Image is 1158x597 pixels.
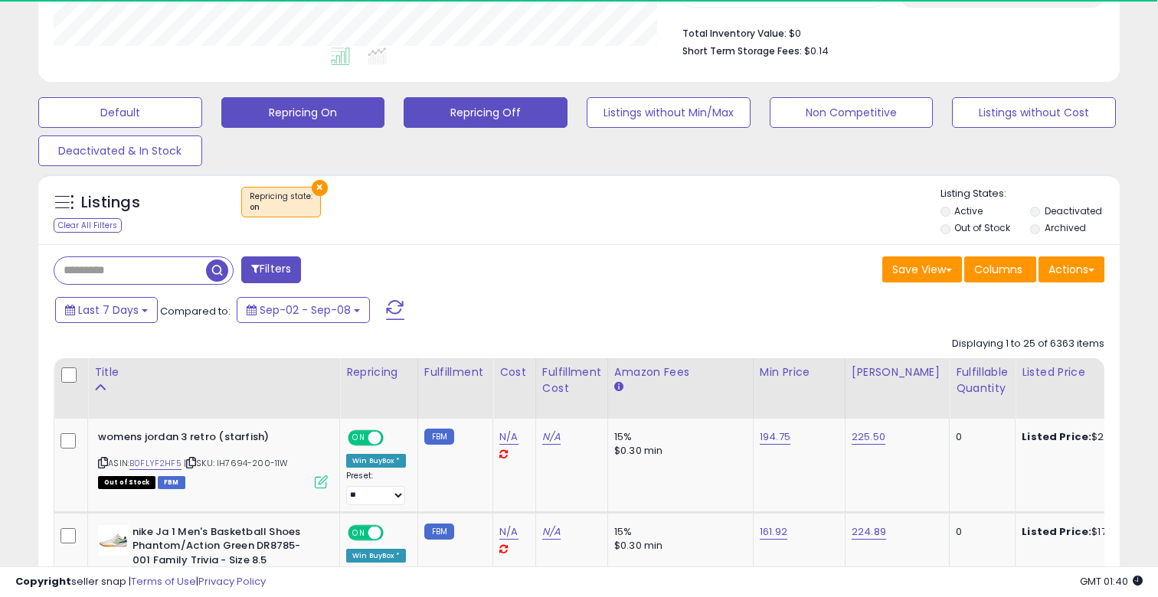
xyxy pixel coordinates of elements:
[98,430,284,449] b: womens jordan 3 retro (starfish)
[1045,204,1102,217] label: Deactivated
[1080,574,1143,589] span: 2025-09-17 01:40 GMT
[260,302,351,318] span: Sep-02 - Sep-08
[381,526,406,539] span: OFF
[760,429,790,445] a: 194.75
[349,432,368,445] span: ON
[346,454,406,468] div: Win BuyBox *
[614,444,741,458] div: $0.30 min
[954,221,1010,234] label: Out of Stock
[1045,221,1086,234] label: Archived
[852,524,886,540] a: 224.89
[770,97,934,128] button: Non Competitive
[184,457,289,469] span: | SKU: IH7694-200-11W
[614,430,741,444] div: 15%
[956,430,1003,444] div: 0
[81,192,140,214] h5: Listings
[852,364,943,380] div: [PERSON_NAME]
[381,432,406,445] span: OFF
[237,297,370,323] button: Sep-02 - Sep-08
[760,524,787,540] a: 161.92
[312,180,328,196] button: ×
[499,429,518,445] a: N/A
[198,574,266,589] a: Privacy Policy
[614,364,747,380] div: Amazon Fees
[38,97,202,128] button: Default
[587,97,751,128] button: Listings without Min/Max
[682,23,1093,41] li: $0
[250,191,312,214] span: Repricing state :
[78,302,139,318] span: Last 7 Days
[424,364,486,380] div: Fulfillment
[952,337,1104,351] div: Displaying 1 to 25 of 6363 items
[241,256,301,283] button: Filters
[160,304,231,318] span: Compared to:
[349,526,368,539] span: ON
[98,525,129,556] img: 31NW-9ExNBL._SL40_.jpg
[38,135,202,166] button: Deactivated & In Stock
[1022,429,1091,444] b: Listed Price:
[952,97,1116,128] button: Listings without Cost
[250,202,312,213] div: on
[804,44,829,58] span: $0.14
[542,364,601,396] div: Fulfillment Cost
[852,429,885,445] a: 225.50
[346,471,406,505] div: Preset:
[614,380,623,394] small: Amazon Fees.
[131,574,196,589] a: Terms of Use
[15,575,266,589] div: seller snap | |
[956,525,1003,539] div: 0
[54,218,122,233] div: Clear All Filters
[954,204,983,217] label: Active
[98,476,155,489] span: All listings that are currently out of stock and unavailable for purchase on Amazon
[94,364,333,380] div: Title
[158,476,185,489] span: FBM
[614,525,741,539] div: 15%
[1022,524,1091,539] b: Listed Price:
[964,256,1036,282] button: Columns
[682,44,802,57] b: Short Term Storage Fees:
[542,429,561,445] a: N/A
[132,525,319,572] b: nike Ja 1 Men's Basketball Shoes Phantom/Action Green DR8785-001 Family Trivia - Size 8.5
[882,256,962,282] button: Save View
[424,429,454,445] small: FBM
[1022,430,1149,444] div: $205.00
[404,97,568,128] button: Repricing Off
[346,364,411,380] div: Repricing
[221,97,385,128] button: Repricing On
[424,524,454,540] small: FBM
[55,297,158,323] button: Last 7 Days
[1022,364,1154,380] div: Listed Price
[98,430,328,487] div: ASIN:
[682,27,787,40] b: Total Inventory Value:
[940,187,1120,201] p: Listing States:
[974,262,1022,277] span: Columns
[1039,256,1104,282] button: Actions
[129,457,182,470] a: B0FLYF2HF5
[956,364,1009,396] div: Fulfillable Quantity
[542,524,561,540] a: N/A
[346,549,406,563] div: Win BuyBox *
[760,364,839,380] div: Min Price
[614,539,741,553] div: $0.30 min
[499,364,529,380] div: Cost
[499,524,518,540] a: N/A
[1022,525,1149,539] div: $174.00
[15,574,71,589] strong: Copyright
